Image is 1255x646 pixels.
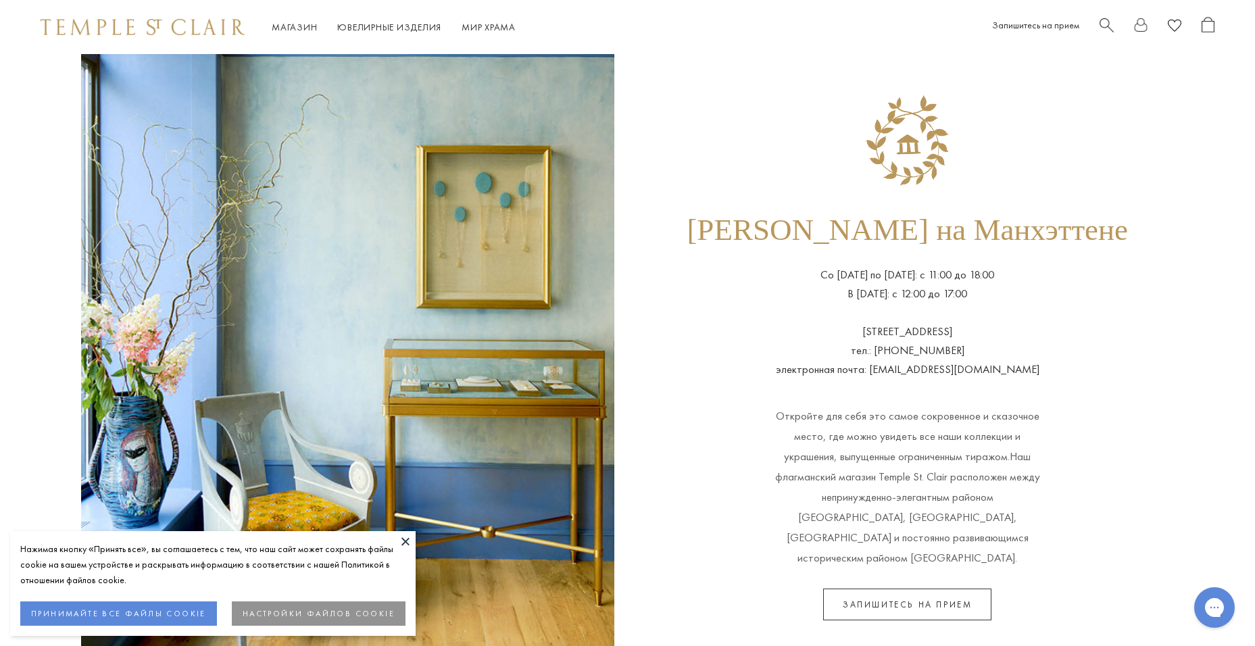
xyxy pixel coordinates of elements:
[337,21,441,33] ya-tr-span: Ювелирные изделия
[851,343,964,357] ya-tr-span: тел.: [PHONE_NUMBER]
[847,287,967,301] ya-tr-span: В [DATE]: с 12:00 до 17:00
[232,601,405,626] button: НАСТРОЙКИ ФАЙЛОВ COOKIE
[243,608,395,619] ya-tr-span: НАСТРОЙКИ ФАЙЛОВ COOKIE
[862,324,952,339] ya-tr-span: [STREET_ADDRESS]
[843,599,972,610] ya-tr-span: Запишитесь на прием
[1168,17,1181,38] a: Просмотреть Список Желаний
[992,19,1079,31] a: Запишитесь на прием
[1187,582,1241,632] iframe: Онлайн-чат Gorgias
[775,449,1040,565] ya-tr-span: Наш флагманский магазин Temple St. Clair расположен между непринужденно-элегантным районом [GEOGR...
[337,21,441,33] a: Ювелирные изделияЮвелирные изделия
[1202,17,1214,38] a: Открытая Хозяйственная Сумка
[31,608,206,619] ya-tr-span: ПРИНИМАЙТЕ ВСЕ ФАЙЛЫ COOKIE
[1100,17,1114,38] a: Поиск
[823,589,991,620] a: Запишитесь на прием
[820,268,994,282] ya-tr-span: Со [DATE] по [DATE]: с 11:00 до 18:00
[272,21,317,33] ya-tr-span: Магазин
[687,213,1128,247] ya-tr-span: [PERSON_NAME] на Манхэттене
[776,362,1039,376] ya-tr-span: электронная почта: [EMAIL_ADDRESS][DOMAIN_NAME]
[462,21,516,33] ya-tr-span: Мир храма
[776,409,1039,464] ya-tr-span: Откройте для себя это самое сокровенное и сказочное место, где можно увидеть все наши коллекции и...
[272,19,516,36] nav: Основная навигация
[462,21,516,33] a: Мир храмаМир храма
[20,543,393,586] ya-tr-span: Нажимая кнопку «Принять все», вы соглашаетесь с тем, что наш сайт может сохранять файлы cookie на...
[41,19,245,35] img: Темпл Сент - Клер
[272,21,317,33] a: МагазинМагазин
[20,601,217,626] button: ПРИНИМАЙТЕ ВСЕ ФАЙЛЫ COOKIE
